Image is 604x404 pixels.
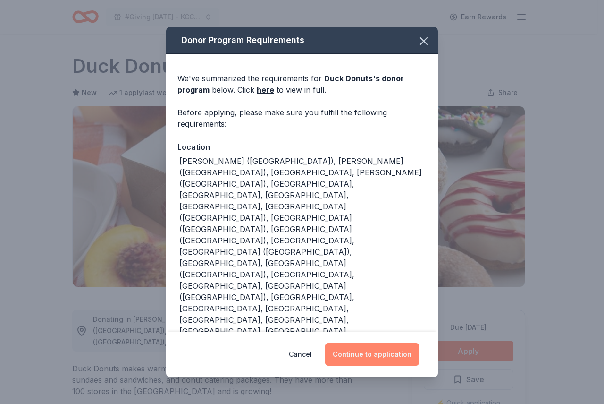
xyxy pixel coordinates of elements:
div: Donor Program Requirements [166,27,438,54]
button: Continue to application [325,343,419,366]
div: Location [177,141,427,153]
button: Cancel [289,343,312,366]
div: Before applying, please make sure you fulfill the following requirements: [177,107,427,129]
div: We've summarized the requirements for below. Click to view in full. [177,73,427,95]
div: [PERSON_NAME] ([GEOGRAPHIC_DATA]), [PERSON_NAME] ([GEOGRAPHIC_DATA]), [GEOGRAPHIC_DATA], [PERSON_... [179,155,427,348]
a: here [257,84,274,95]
